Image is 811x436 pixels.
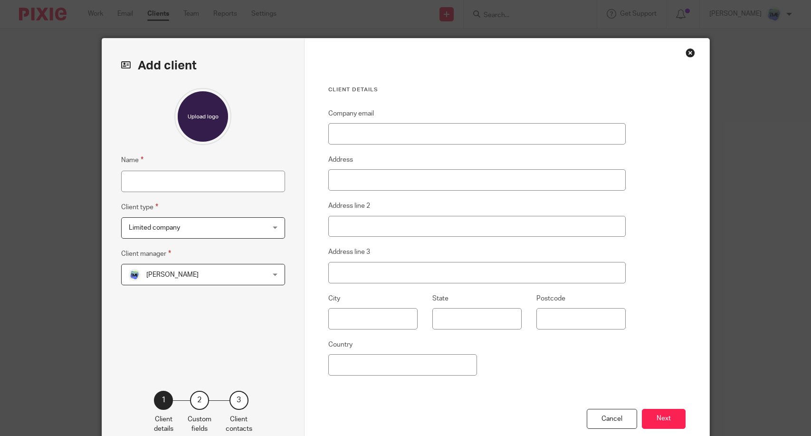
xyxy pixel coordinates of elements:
[129,269,140,281] img: FINAL%20LOGO%20FOR%20TME.png
[154,391,173,410] div: 1
[432,294,448,303] label: State
[328,86,626,94] h3: Client details
[328,294,340,303] label: City
[686,48,695,58] div: Close this dialog window
[121,155,143,165] label: Name
[642,409,686,429] button: Next
[146,271,199,278] span: [PERSON_NAME]
[226,415,252,434] p: Client contacts
[328,340,353,349] label: Country
[328,201,370,211] label: Address line 2
[154,415,173,434] p: Client details
[229,391,248,410] div: 3
[328,155,353,165] label: Address
[121,58,285,74] h2: Add client
[188,415,211,434] p: Custom fields
[587,409,637,429] div: Cancel
[121,248,171,259] label: Client manager
[328,247,370,257] label: Address line 3
[190,391,209,410] div: 2
[129,224,180,231] span: Limited company
[536,294,565,303] label: Postcode
[328,109,374,118] label: Company email
[121,202,158,213] label: Client type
